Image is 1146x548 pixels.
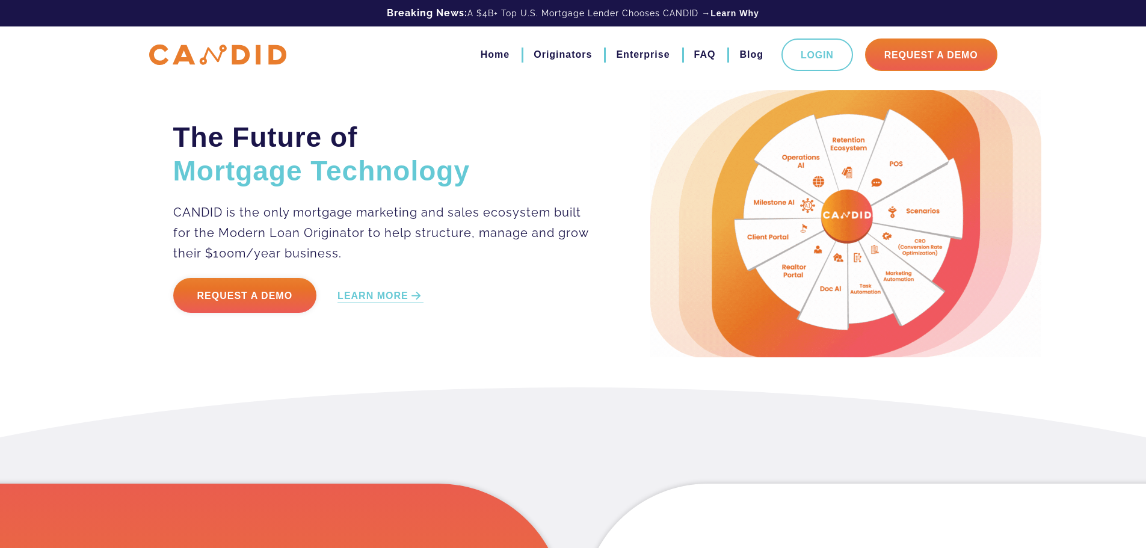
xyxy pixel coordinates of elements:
[337,289,424,303] a: LEARN MORE
[710,7,759,19] a: Learn Why
[173,202,590,263] p: CANDID is the only mortgage marketing and sales ecosystem built for the Modern Loan Originator to...
[173,155,470,186] span: Mortgage Technology
[173,120,590,188] h2: The Future of
[387,7,467,19] b: Breaking News:
[149,45,286,66] img: CANDID APP
[616,45,670,65] a: Enterprise
[173,278,317,313] a: Request a Demo
[865,38,997,71] a: Request A Demo
[694,45,716,65] a: FAQ
[534,45,592,65] a: Originators
[781,38,853,71] a: Login
[650,90,1041,357] img: Candid Hero Image
[481,45,510,65] a: Home
[739,45,763,65] a: Blog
